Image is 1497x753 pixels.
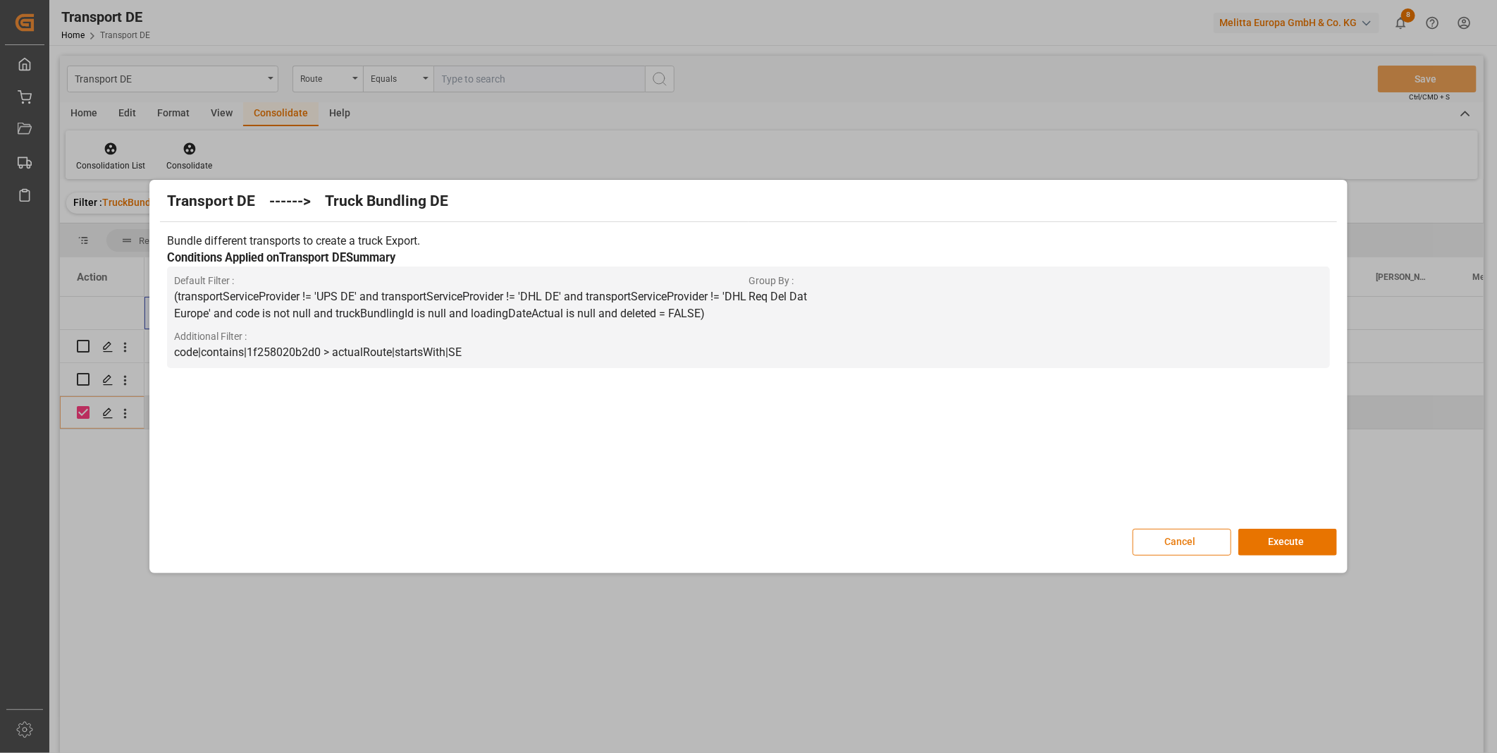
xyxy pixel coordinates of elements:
p: (transportServiceProvider != 'UPS DE' and transportServiceProvider != 'DHL DE' and transportServi... [174,288,748,322]
span: Group By : [748,274,1323,288]
p: Req Del Dat [748,288,1323,305]
p: Bundle different transports to create a truck Export. [167,233,1329,250]
button: Execute [1238,529,1337,556]
h2: Truck Bundling DE [325,190,448,213]
h2: Transport DE [167,190,255,213]
span: Additional Filter : [174,329,748,344]
h2: ------> [269,190,311,213]
h3: Conditions Applied on Transport DE Summary [167,250,1329,267]
span: Default Filter : [174,274,748,288]
button: Cancel [1133,529,1231,556]
p: code|contains|1f258020b2d0 > actualRoute|startsWith|SE [174,344,748,361]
